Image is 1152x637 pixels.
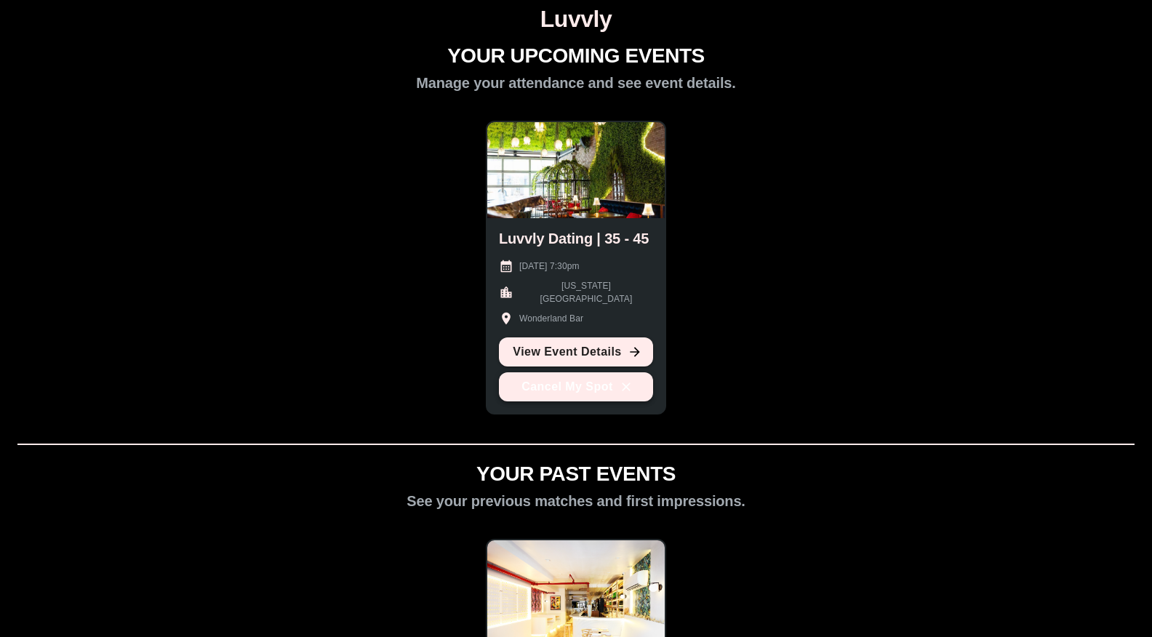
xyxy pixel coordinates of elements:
h2: Manage your attendance and see event details. [416,74,735,92]
p: Wonderland Bar [519,312,583,325]
p: [DATE] 7:30pm [519,260,580,273]
h1: YOUR PAST EVENTS [476,462,676,486]
h1: Luvvly [6,6,1146,33]
h2: See your previous matches and first impressions. [407,492,745,510]
p: [US_STATE][GEOGRAPHIC_DATA] [519,279,653,305]
h2: Luvvly Dating | 35 - 45 [499,230,649,247]
a: View Event Details [499,337,653,366]
h1: YOUR UPCOMING EVENTS [447,44,705,68]
button: Cancel My Spot [499,372,653,401]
